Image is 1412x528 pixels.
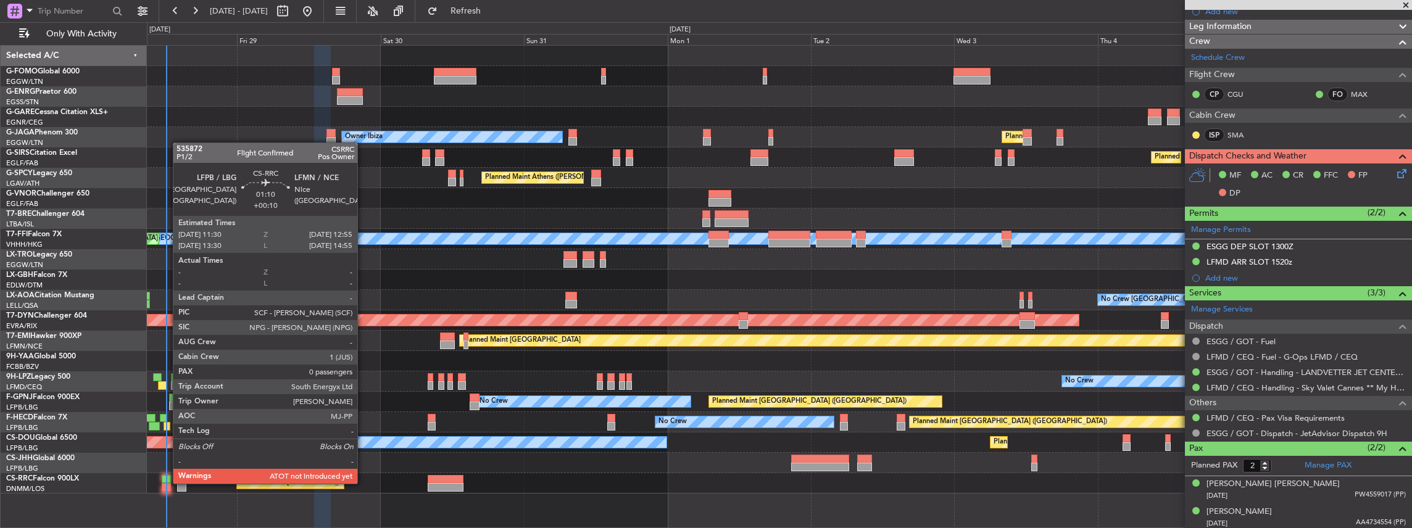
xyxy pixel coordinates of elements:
div: Thu 28 [94,34,237,45]
a: ESGG / GOT - Dispatch - JetAdvisor Dispatch 9H [1206,428,1387,439]
a: VHHH/HKG [6,240,43,249]
a: EGGW/LTN [6,77,43,86]
span: CS-RRC [6,475,33,482]
span: MF [1229,170,1241,182]
a: EGLF/FAB [6,199,38,208]
a: ESGG / GOT - Handling - LANDVETTER JET CENTER ESGG/GOT [1206,367,1406,377]
a: EGSS/STN [6,97,39,107]
div: Wed 3 [954,34,1097,45]
a: DNMM/LOS [6,484,44,493]
a: LFMD / CEQ - Handling - Sky Valet Cannes ** My Handling**LFMD / CEQ [1206,382,1406,393]
div: [PERSON_NAME][GEOGRAPHIC_DATA] ([GEOGRAPHIC_DATA] Intl) [97,229,312,248]
a: FCBB/BZV [6,362,39,371]
a: EVRA/RIX [6,321,37,331]
div: Planned Maint [GEOGRAPHIC_DATA] [463,331,581,350]
a: G-ENRGPraetor 600 [6,88,77,96]
a: EGLF/FAB [6,159,38,168]
div: FO [1327,88,1348,101]
span: Dispatch Checks and Weather [1189,149,1306,163]
span: Crew [1189,35,1210,49]
a: Manage PAX [1305,460,1352,472]
span: Dispatch [1189,320,1223,334]
a: F-HECDFalcon 7X [6,414,67,421]
a: T7-DYNChallenger 604 [6,312,87,320]
span: LX-GBH [6,271,33,279]
span: PW4559017 (PP) [1355,490,1406,500]
span: (3/3) [1368,286,1385,299]
a: 9H-YAAGlobal 5000 [6,353,76,360]
div: Mon 1 [668,34,811,45]
div: Fri 29 [237,34,380,45]
span: Others [1189,396,1216,410]
div: Planned Maint [GEOGRAPHIC_DATA] ([GEOGRAPHIC_DATA]) [994,433,1188,452]
button: Refresh [422,1,496,21]
div: Thu 4 [1098,34,1241,45]
div: No Crew [480,392,508,411]
span: G-SIRS [6,149,30,157]
input: Trip Number [38,2,109,20]
a: LFPB/LBG [6,403,38,412]
a: LX-TROLegacy 650 [6,251,72,258]
div: CP [1204,88,1224,101]
div: Add new [1205,6,1406,17]
span: Leg Information [1189,20,1252,34]
div: [DATE] [670,25,691,35]
span: [DATE] [1206,519,1227,528]
div: [PERSON_NAME] [1206,506,1272,518]
a: Schedule Crew [1191,52,1245,64]
label: Planned PAX [1191,460,1237,472]
div: Planned Maint [GEOGRAPHIC_DATA] ([GEOGRAPHIC_DATA]) [712,392,907,411]
div: Planned Maint [GEOGRAPHIC_DATA] ([GEOGRAPHIC_DATA]) [1155,148,1349,167]
a: CS-RRCFalcon 900LX [6,475,79,482]
span: Pax [1189,442,1203,456]
div: Planned Maint [GEOGRAPHIC_DATA] ([GEOGRAPHIC_DATA]) [240,474,434,492]
span: Permits [1189,207,1218,221]
span: AC [1261,170,1273,182]
a: 9H-LPZLegacy 500 [6,373,70,381]
span: CS-JHH [6,455,33,462]
a: CGU [1227,89,1255,100]
a: EGNR/CEG [6,118,43,127]
span: CR [1293,170,1303,182]
div: Sun 31 [524,34,667,45]
a: LFPB/LBG [6,423,38,432]
a: G-JAGAPhenom 300 [6,129,78,136]
span: 9H-YAA [6,353,34,360]
a: LGAV/ATH [6,179,39,188]
span: G-VNOR [6,190,36,197]
a: G-GARECessna Citation XLS+ [6,109,108,116]
span: G-GARE [6,109,35,116]
div: ESGG DEP SLOT 1300Z [1206,241,1294,252]
span: T7-EMI [6,332,30,340]
span: T7-BRE [6,210,31,218]
a: F-GPNJFalcon 900EX [6,394,80,401]
span: LX-AOA [6,292,35,299]
div: [PERSON_NAME] [PERSON_NAME] [1206,478,1340,490]
a: LTBA/ISL [6,220,34,229]
a: LFPB/LBG [6,443,38,453]
a: CS-JHHGlobal 6000 [6,455,75,462]
a: MAX [1351,89,1379,100]
a: LFMD / CEQ - Fuel - G-Ops LFMD / CEQ [1206,352,1358,362]
a: Manage Services [1191,303,1253,316]
span: 9H-LPZ [6,373,31,381]
span: Cabin Crew [1189,109,1235,123]
a: SMA [1227,130,1255,141]
span: F-HECD [6,414,33,421]
a: CS-DOUGlobal 6500 [6,434,77,442]
span: FFC [1324,170,1338,182]
div: Planned Maint Athens ([PERSON_NAME] Intl) [485,168,627,187]
button: Only With Activity [14,24,134,44]
span: FP [1358,170,1368,182]
a: EDLW/DTM [6,281,43,290]
div: No Crew [GEOGRAPHIC_DATA] (Dublin Intl) [1101,291,1240,309]
div: [DATE] [149,25,170,35]
a: EGGW/LTN [6,260,43,270]
span: Refresh [440,7,492,15]
span: T7-FFI [6,231,28,238]
span: LX-TRO [6,251,33,258]
a: T7-EMIHawker 900XP [6,332,81,340]
a: LFPB/LBG [6,464,38,473]
div: No Crew [658,413,687,431]
span: G-JAGA [6,129,35,136]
